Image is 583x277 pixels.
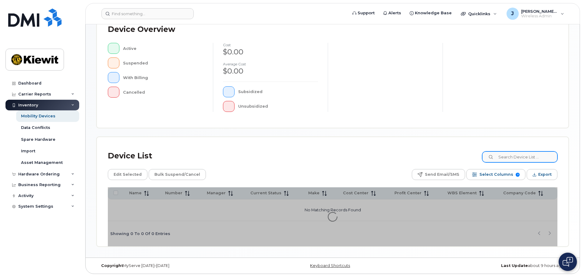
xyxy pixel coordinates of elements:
[479,170,513,179] span: Select Columns
[405,7,456,19] a: Knowledge Base
[238,86,318,97] div: Subsidized
[538,170,552,179] span: Export
[348,7,379,19] a: Support
[527,169,557,180] button: Export
[123,43,203,54] div: Active
[154,170,200,179] span: Bulk Suspend/Cancel
[123,57,203,68] div: Suspended
[123,72,203,83] div: With Billing
[108,22,175,37] div: Device Overview
[425,170,459,179] span: Send Email/SMS
[97,263,254,268] div: MyServe [DATE]–[DATE]
[482,151,557,162] input: Search Device List ...
[108,169,147,180] button: Edit Selected
[223,43,318,47] h4: cost
[149,169,206,180] button: Bulk Suspend/Cancel
[502,8,568,20] div: Jamison.Goldapp
[411,263,569,268] div: about 9 hours ago
[412,169,465,180] button: Send Email/SMS
[521,14,558,19] span: Wireless Admin
[123,87,203,98] div: Cancelled
[516,173,520,177] span: 7
[223,62,318,66] h4: Average cost
[238,101,318,112] div: Unsubsidized
[388,10,401,16] span: Alerts
[114,170,142,179] span: Edit Selected
[101,263,123,268] strong: Copyright
[466,169,525,180] button: Select Columns 7
[415,10,452,16] span: Knowledge Base
[310,263,350,268] a: Keyboard Shortcuts
[457,8,501,20] div: Quicklinks
[223,47,318,57] div: $0.00
[358,10,375,16] span: Support
[501,263,528,268] strong: Last Update
[101,8,194,19] input: Find something...
[563,257,573,267] img: Open chat
[521,9,558,14] span: [PERSON_NAME].[PERSON_NAME]
[108,148,152,164] div: Device List
[379,7,405,19] a: Alerts
[511,10,514,17] span: J
[223,66,318,76] div: $0.00
[468,11,490,16] span: Quicklinks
